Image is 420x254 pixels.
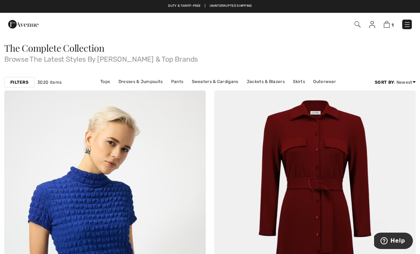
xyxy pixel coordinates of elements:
[8,20,38,27] a: 1ère Avenue
[355,21,361,27] img: Search
[188,77,242,86] a: Sweaters & Cardigans
[4,53,416,63] span: Browse The Latest Styles By [PERSON_NAME] & Top Brands
[115,77,167,86] a: Dresses & Jumpsuits
[310,77,340,86] a: Outerwear
[384,21,390,28] img: Shopping Bag
[384,20,394,28] a: 1
[37,79,62,85] span: 3020 items
[369,21,375,28] img: My Info
[392,22,394,28] span: 1
[97,77,114,86] a: Tops
[375,80,394,85] strong: Sort By
[404,21,411,28] img: Menu
[168,77,187,86] a: Pants
[243,77,288,86] a: Jackets & Blazers
[374,233,413,250] iframe: Opens a widget where you can find more information
[10,79,28,85] strong: Filters
[289,77,309,86] a: Skirts
[375,79,416,85] div: : Newest
[4,42,105,54] span: The Complete Collection
[8,17,38,31] img: 1ère Avenue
